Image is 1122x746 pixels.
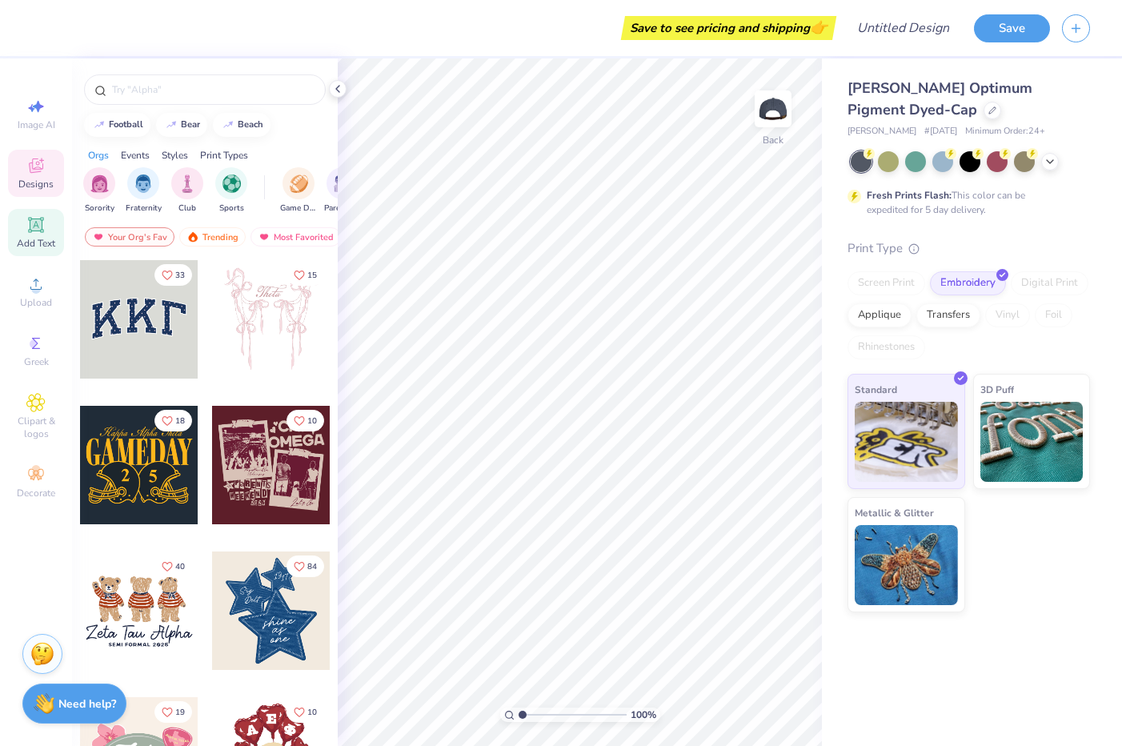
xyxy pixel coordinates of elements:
[171,167,203,215] button: filter button
[109,120,143,129] div: football
[287,701,324,723] button: Like
[186,231,199,243] img: trending.gif
[307,563,317,571] span: 84
[280,167,317,215] div: filter for Game Day
[215,167,247,215] button: filter button
[83,167,115,215] div: filter for Sorority
[222,174,241,193] img: Sports Image
[848,303,912,327] div: Applique
[287,264,324,286] button: Like
[867,188,1064,217] div: This color can be expedited for 5 day delivery.
[154,555,192,577] button: Like
[126,203,162,215] span: Fraternity
[222,120,234,130] img: trend_line.gif
[17,237,55,250] span: Add Text
[90,174,109,193] img: Sorority Image
[179,227,246,247] div: Trending
[324,167,361,215] div: filter for Parent's Weekend
[238,120,263,129] div: beach
[324,167,361,215] button: filter button
[175,563,185,571] span: 40
[20,296,52,309] span: Upload
[18,178,54,191] span: Designs
[17,487,55,499] span: Decorate
[85,227,174,247] div: Your Org's Fav
[93,120,106,130] img: trend_line.gif
[916,303,980,327] div: Transfers
[200,148,248,162] div: Print Types
[121,148,150,162] div: Events
[757,93,789,125] img: Back
[280,203,317,215] span: Game Day
[307,708,317,716] span: 10
[250,227,341,247] div: Most Favorited
[18,118,55,131] span: Image AI
[848,271,925,295] div: Screen Print
[219,203,244,215] span: Sports
[175,708,185,716] span: 19
[88,148,109,162] div: Orgs
[980,402,1084,482] img: 3D Puff
[58,696,116,712] strong: Need help?
[625,16,832,40] div: Save to see pricing and shipping
[631,708,656,722] span: 100 %
[763,133,783,147] div: Back
[154,264,192,286] button: Like
[175,417,185,425] span: 18
[1011,271,1088,295] div: Digital Print
[126,167,162,215] div: filter for Fraternity
[110,82,315,98] input: Try "Alpha"
[848,125,916,138] span: [PERSON_NAME]
[126,167,162,215] button: filter button
[965,125,1045,138] span: Minimum Order: 24 +
[867,189,952,202] strong: Fresh Prints Flash:
[307,417,317,425] span: 10
[924,125,957,138] span: # [DATE]
[855,381,897,398] span: Standard
[930,271,1006,295] div: Embroidery
[84,113,150,137] button: football
[1035,303,1072,327] div: Foil
[287,555,324,577] button: Like
[154,701,192,723] button: Like
[844,12,962,44] input: Untitled Design
[855,504,934,521] span: Metallic & Glitter
[171,167,203,215] div: filter for Club
[324,203,361,215] span: Parent's Weekend
[334,174,352,193] img: Parent's Weekend Image
[290,174,308,193] img: Game Day Image
[8,415,64,440] span: Clipart & logos
[85,203,114,215] span: Sorority
[162,148,188,162] div: Styles
[307,271,317,279] span: 15
[980,381,1014,398] span: 3D Puff
[83,167,115,215] button: filter button
[175,271,185,279] span: 33
[855,525,958,605] img: Metallic & Glitter
[810,18,827,37] span: 👉
[178,203,196,215] span: Club
[985,303,1030,327] div: Vinyl
[848,78,1032,119] span: [PERSON_NAME] Optimum Pigment Dyed-Cap
[215,167,247,215] div: filter for Sports
[24,355,49,368] span: Greek
[258,231,270,243] img: most_fav.gif
[280,167,317,215] button: filter button
[855,402,958,482] img: Standard
[181,120,200,129] div: bear
[92,231,105,243] img: most_fav.gif
[213,113,270,137] button: beach
[974,14,1050,42] button: Save
[178,174,196,193] img: Club Image
[156,113,207,137] button: bear
[848,239,1090,258] div: Print Type
[165,120,178,130] img: trend_line.gif
[848,335,925,359] div: Rhinestones
[287,410,324,431] button: Like
[134,174,152,193] img: Fraternity Image
[154,410,192,431] button: Like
